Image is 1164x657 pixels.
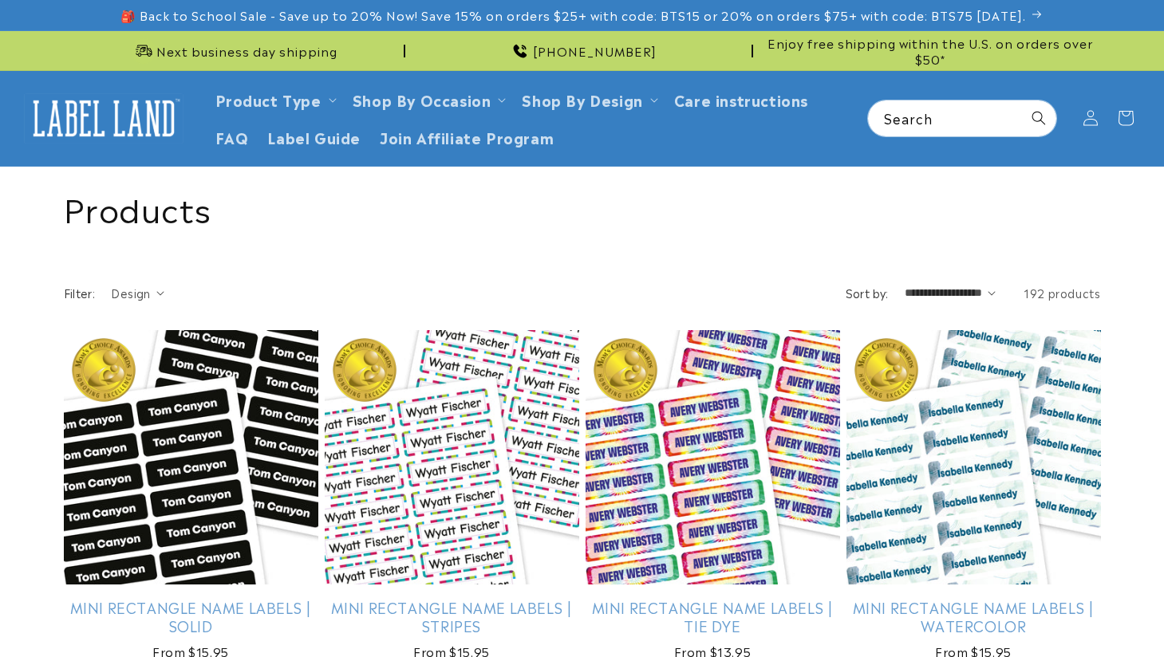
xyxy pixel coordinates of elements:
[206,81,343,118] summary: Product Type
[111,285,150,301] span: Design
[760,35,1101,66] span: Enjoy free shipping within the U.S. on orders over $50*
[64,31,405,70] div: Announcement
[18,88,190,149] a: Label Land
[64,187,1101,228] h1: Products
[215,128,249,146] span: FAQ
[111,285,164,301] summary: Design (0 selected)
[522,89,642,110] a: Shop By Design
[370,118,563,155] a: Join Affiliate Program
[24,93,183,143] img: Label Land
[846,598,1101,635] a: Mini Rectangle Name Labels | Watercolor
[846,285,889,301] label: Sort by:
[412,31,753,70] div: Announcement
[64,285,96,301] h2: Filter:
[380,128,554,146] span: Join Affiliate Program
[156,43,337,59] span: Next business day shipping
[1024,285,1100,301] span: 192 products
[512,81,664,118] summary: Shop By Design
[325,598,579,635] a: Mini Rectangle Name Labels | Stripes
[674,90,808,108] span: Care instructions
[760,31,1101,70] div: Announcement
[343,81,513,118] summary: Shop By Occasion
[1021,100,1056,136] button: Search
[267,128,361,146] span: Label Guide
[665,81,818,118] a: Care instructions
[206,118,258,155] a: FAQ
[586,598,840,635] a: Mini Rectangle Name Labels | Tie Dye
[258,118,370,155] a: Label Guide
[215,89,322,110] a: Product Type
[120,7,1026,23] span: 🎒 Back to School Sale - Save up to 20% Now! Save 15% on orders $25+ with code: BTS15 or 20% on or...
[353,90,491,108] span: Shop By Occasion
[533,43,657,59] span: [PHONE_NUMBER]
